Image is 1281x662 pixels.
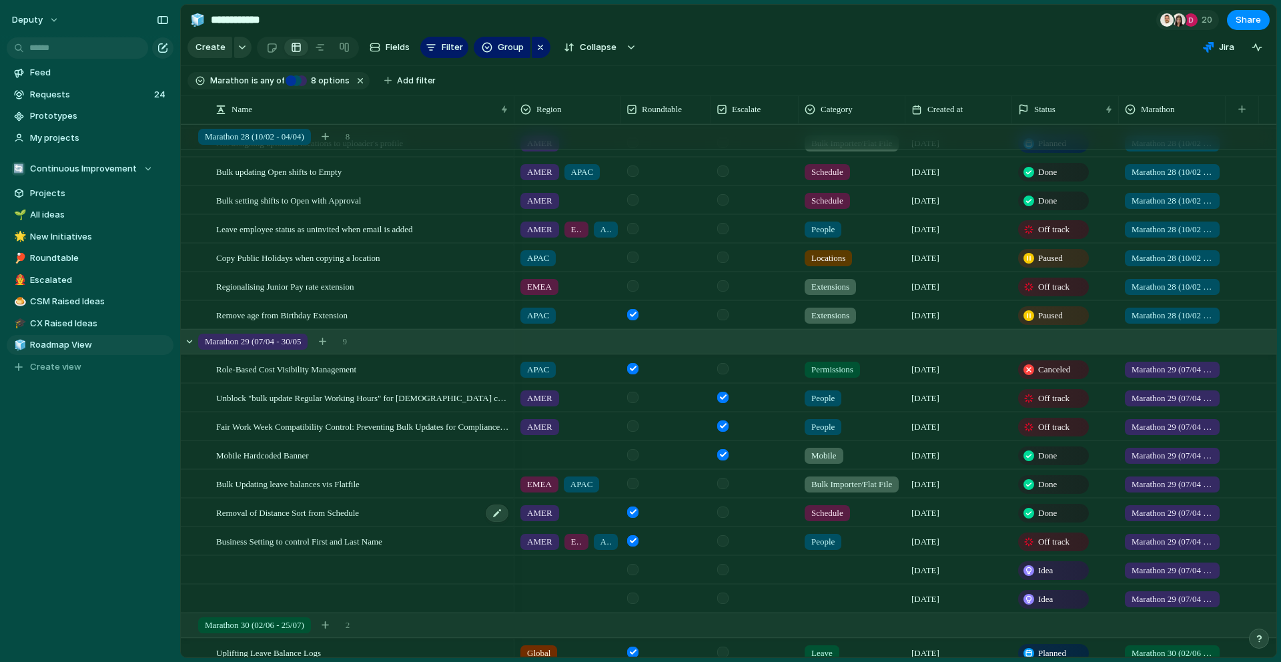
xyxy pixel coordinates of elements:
[1038,449,1057,462] span: Done
[821,103,853,116] span: Category
[811,420,835,434] span: People
[386,41,410,54] span: Fields
[216,447,309,462] span: Mobile Hardcoded Banner
[911,194,939,208] span: [DATE]
[811,647,833,660] span: Leave
[12,208,25,222] button: 🌱
[1132,223,1213,236] span: Marathon 28 (10/02 - 04/04)
[811,165,843,179] span: Schedule
[14,338,23,353] div: 🧊
[216,250,380,265] span: Copy Public Holidays when copying a location
[1038,420,1070,434] span: Off track
[571,165,593,179] span: APAC
[1038,535,1070,549] span: Off track
[30,162,137,176] span: Continuous Improvement
[342,335,347,348] span: 9
[1038,309,1063,322] span: Paused
[1038,165,1057,179] span: Done
[30,360,81,374] span: Create view
[346,130,350,143] span: 8
[1202,13,1216,27] span: 20
[474,37,530,58] button: Group
[12,252,25,265] button: 🏓
[7,292,173,312] a: 🍮CSM Raised Ideas
[7,159,173,179] button: 🔄Continuous Improvement
[811,309,849,322] span: Extensions
[1132,647,1213,660] span: Marathon 30 (02/06 - 25/07)
[30,338,169,352] span: Roadmap View
[216,645,321,660] span: Uplifting Leave Balance Logs
[642,103,682,116] span: Roundtable
[7,63,173,83] a: Feed
[527,223,552,236] span: AMER
[811,194,843,208] span: Schedule
[7,248,173,268] a: 🏓Roundtable
[911,593,939,606] span: [DATE]
[216,278,354,294] span: Regionalising Junior Pay rate extension
[210,75,249,87] span: Marathon
[205,619,304,632] span: Marathon 30 (02/06 - 25/07)
[12,295,25,308] button: 🍮
[7,357,173,377] button: Create view
[216,533,382,549] span: Business Setting to control First and Last Name
[286,73,352,88] button: 8 options
[571,535,582,549] span: EMEA
[536,103,562,116] span: Region
[7,335,173,355] a: 🧊Roadmap View
[1038,194,1057,208] span: Done
[442,41,463,54] span: Filter
[571,223,582,236] span: EMEA
[187,9,208,31] button: 🧊
[7,314,173,334] a: 🎓CX Raised Ideas
[6,9,66,31] button: deputy
[7,85,173,105] a: Requests24
[1141,103,1175,116] span: Marathon
[527,165,552,179] span: AMER
[911,535,939,549] span: [DATE]
[30,109,169,123] span: Prototypes
[570,478,592,491] span: APAC
[7,184,173,204] a: Projects
[216,476,360,491] span: Bulk Updating leave balances vis Flatfile
[1132,449,1213,462] span: Marathon 29 (07/04 - 30/05
[911,165,939,179] span: [DATE]
[397,75,436,87] span: Add filter
[1038,252,1063,265] span: Paused
[1132,420,1213,434] span: Marathon 29 (07/04 - 30/05
[811,507,843,520] span: Schedule
[527,420,552,434] span: AMER
[811,535,835,549] span: People
[1132,363,1213,376] span: Marathon 29 (07/04 - 30/05
[527,478,552,491] span: EMEA
[187,37,232,58] button: Create
[1038,363,1070,376] span: Canceled
[376,71,444,90] button: Add filter
[216,307,348,322] span: Remove age from Birthday Extension
[811,363,853,376] span: Permissions
[527,280,552,294] span: EMEA
[216,390,510,405] span: Unblock "bulk update Regular Working Hours" for [DEMOGRAPHIC_DATA] customers
[216,505,359,520] span: Removal of Distance Sort from Schedule
[12,13,43,27] span: deputy
[195,41,226,54] span: Create
[911,478,939,491] span: [DATE]
[527,252,549,265] span: APAC
[1038,223,1070,236] span: Off track
[12,230,25,244] button: 🌟
[14,272,23,288] div: 👨‍🚒
[527,363,549,376] span: APAC
[7,106,173,126] a: Prototypes
[30,208,169,222] span: All ideas
[14,229,23,244] div: 🌟
[30,230,169,244] span: New Initiatives
[911,507,939,520] span: [DATE]
[811,280,849,294] span: Extensions
[527,309,549,322] span: APAC
[811,478,892,491] span: Bulk Importer/Flat File
[7,205,173,225] a: 🌱All ideas
[307,75,318,85] span: 8
[249,73,287,88] button: isany of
